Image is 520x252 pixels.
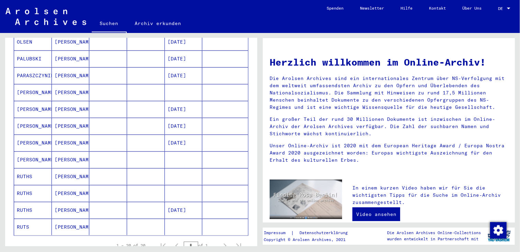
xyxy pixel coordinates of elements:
[387,236,481,242] p: wurden entwickelt in Partnerschaft mit
[52,50,90,67] mat-cell: [PERSON_NAME]
[14,84,52,101] mat-cell: [PERSON_NAME]
[14,219,52,235] mat-cell: RUTS
[52,168,90,185] mat-cell: [PERSON_NAME]
[52,219,90,235] mat-cell: [PERSON_NAME]
[52,101,90,117] mat-cell: [PERSON_NAME]
[14,118,52,134] mat-cell: [PERSON_NAME]
[52,118,90,134] mat-cell: [PERSON_NAME]
[14,34,52,50] mat-cell: OLSEN
[165,118,203,134] mat-cell: [DATE]
[165,101,203,117] mat-cell: [DATE]
[270,116,508,137] p: Ein großer Teil der rund 30 Millionen Dokumente ist inzwischen im Online-Archiv der Arolsen Archi...
[14,50,52,67] mat-cell: PALUBSKI
[14,135,52,151] mat-cell: [PERSON_NAME]
[165,202,203,218] mat-cell: [DATE]
[52,135,90,151] mat-cell: [PERSON_NAME]
[52,34,90,50] mat-cell: [PERSON_NAME]
[270,142,508,164] p: Unser Online-Archiv ist 2020 mit dem European Heritage Award / Europa Nostra Award 2020 ausgezeic...
[184,242,218,249] div: of 1
[14,67,52,84] mat-cell: PARASZCZYNIEC
[264,229,356,237] div: |
[264,237,356,243] p: Copyright © Arolsen Archives, 2021
[490,222,507,239] img: Zustimmung ändern
[92,15,127,33] a: Suchen
[14,168,52,185] mat-cell: RUTHS
[116,242,145,249] div: 1 – 20 of 20
[52,67,90,84] mat-cell: [PERSON_NAME]
[352,207,400,221] a: Video ansehen
[165,50,203,67] mat-cell: [DATE]
[387,230,481,236] p: Die Arolsen Archives Online-Collections
[127,15,190,32] a: Archiv erkunden
[14,101,52,117] mat-cell: [PERSON_NAME]
[490,222,506,238] div: Zustimmung ändern
[14,202,52,218] mat-cell: RUTHS
[270,75,508,111] p: Die Arolsen Archives sind ein internationales Zentrum über NS-Verfolgung mit dem weltweit umfasse...
[165,34,203,50] mat-cell: [DATE]
[14,185,52,202] mat-cell: RUTHS
[14,151,52,168] mat-cell: [PERSON_NAME]
[5,8,86,25] img: Arolsen_neg.svg
[52,151,90,168] mat-cell: [PERSON_NAME]
[270,180,342,219] img: video.jpg
[52,202,90,218] mat-cell: [PERSON_NAME]
[264,229,291,237] a: Impressum
[486,227,512,244] img: yv_logo.png
[352,184,508,206] p: In einem kurzen Video haben wir für Sie die wichtigsten Tipps für die Suche im Online-Archiv zusa...
[294,229,356,237] a: Datenschutzerklärung
[498,6,506,11] span: DE
[270,55,508,69] h1: Herzlich willkommen im Online-Archiv!
[165,67,203,84] mat-cell: [DATE]
[52,84,90,101] mat-cell: [PERSON_NAME]
[52,185,90,202] mat-cell: [PERSON_NAME]
[165,135,203,151] mat-cell: [DATE]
